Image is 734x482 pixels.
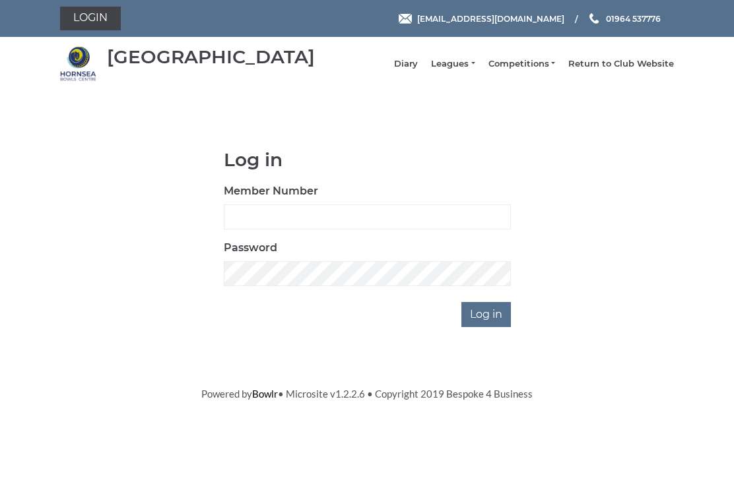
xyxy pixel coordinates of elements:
label: Member Number [224,183,318,199]
a: Competitions [488,58,555,70]
label: Password [224,240,277,256]
img: Phone us [589,13,599,24]
input: Log in [461,302,511,327]
img: Email [399,14,412,24]
span: [EMAIL_ADDRESS][DOMAIN_NAME] [417,13,564,23]
a: Diary [394,58,418,70]
div: [GEOGRAPHIC_DATA] [107,47,315,67]
a: Leagues [431,58,475,70]
h1: Log in [224,150,511,170]
span: Powered by • Microsite v1.2.2.6 • Copyright 2019 Bespoke 4 Business [201,388,533,400]
a: Return to Club Website [568,58,674,70]
img: Hornsea Bowls Centre [60,45,96,82]
a: Phone us 01964 537776 [587,13,661,25]
a: Bowlr [252,388,278,400]
a: Login [60,7,121,30]
a: Email [EMAIL_ADDRESS][DOMAIN_NAME] [399,13,564,25]
span: 01964 537776 [606,13,661,23]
